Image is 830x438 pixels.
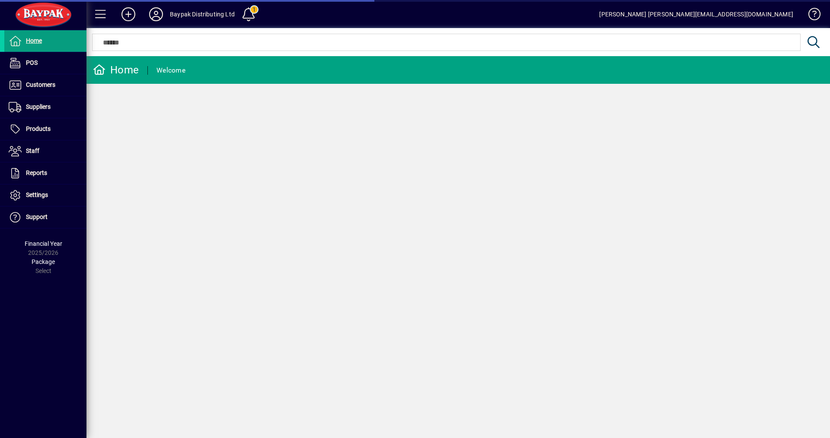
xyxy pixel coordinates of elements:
[802,2,819,30] a: Knowledge Base
[4,74,86,96] a: Customers
[26,125,51,132] span: Products
[4,162,86,184] a: Reports
[4,206,86,228] a: Support
[25,240,62,247] span: Financial Year
[32,258,55,265] span: Package
[4,96,86,118] a: Suppliers
[599,7,793,21] div: [PERSON_NAME] [PERSON_NAME][EMAIL_ADDRESS][DOMAIN_NAME]
[156,63,185,77] div: Welcome
[26,213,48,220] span: Support
[4,52,86,74] a: POS
[93,63,139,77] div: Home
[170,7,235,21] div: Baypak Distributing Ltd
[4,140,86,162] a: Staff
[26,147,39,154] span: Staff
[4,184,86,206] a: Settings
[26,81,55,88] span: Customers
[26,37,42,44] span: Home
[26,191,48,198] span: Settings
[142,6,170,22] button: Profile
[4,118,86,140] a: Products
[26,169,47,176] span: Reports
[26,103,51,110] span: Suppliers
[26,59,38,66] span: POS
[115,6,142,22] button: Add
